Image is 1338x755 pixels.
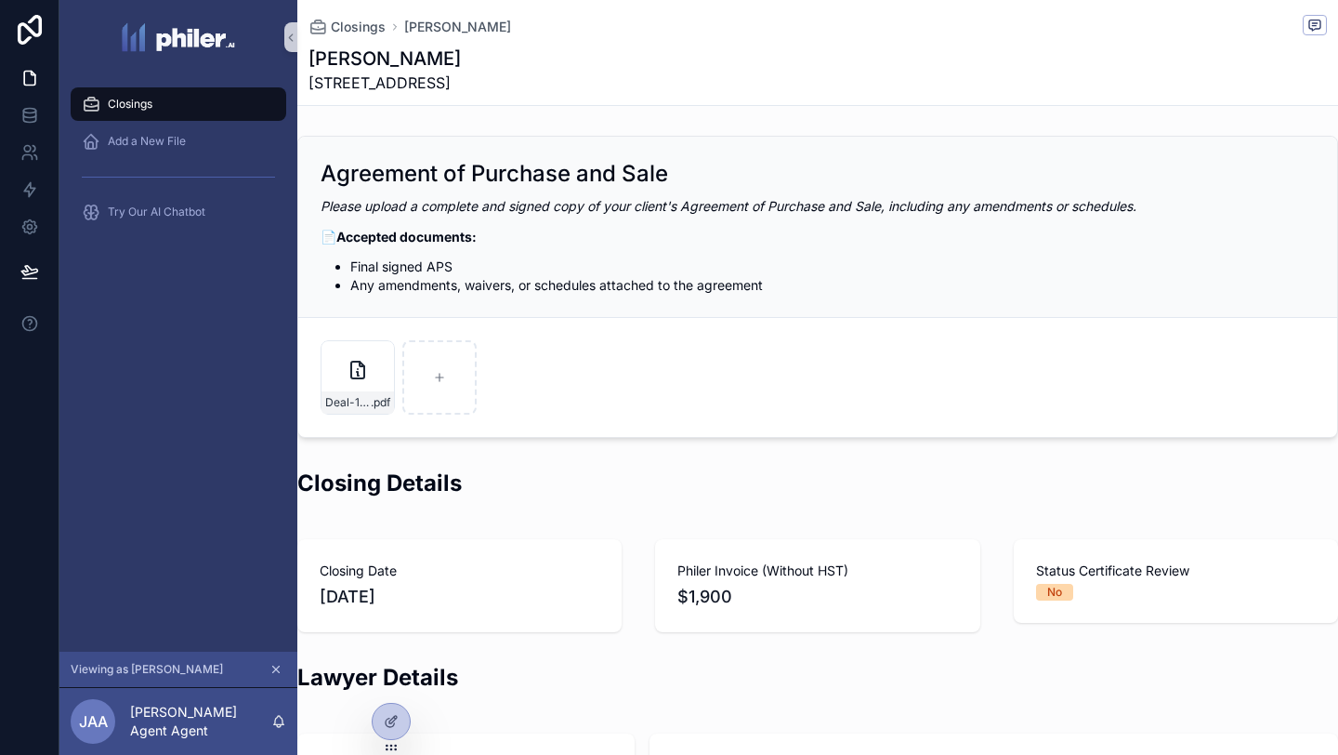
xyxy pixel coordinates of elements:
[325,395,371,410] span: Deal-1_00043_2025-Marc_test_form-adacd7b9-5dd8-4892-b486-bac8d42809e5
[321,198,1136,214] em: Please upload a complete and signed copy of your client's Agreement of Purchase and Sale, includi...
[350,258,1315,276] li: Final signed APS
[331,18,386,36] span: Closings
[59,74,297,253] div: scrollable content
[677,562,957,580] span: Philer Invoice (Without HST)
[108,97,152,112] span: Closings
[297,662,1338,693] h2: Lawyer Details
[71,662,223,677] span: Viewing as [PERSON_NAME]
[321,159,668,189] h2: Agreement of Purchase and Sale
[371,395,390,410] span: .pdf
[308,72,461,94] span: [STREET_ADDRESS]
[404,18,511,36] a: [PERSON_NAME]
[1036,562,1316,580] span: Status Certificate Review
[71,195,286,229] a: Try Our AI Chatbot
[677,584,957,610] span: $1,900
[122,22,236,52] img: App logo
[321,227,1315,246] p: 📄
[320,562,599,580] span: Closing Date
[108,205,205,219] span: Try Our AI Chatbot
[308,18,386,36] a: Closings
[297,468,1338,498] h2: Closing Details
[336,229,477,245] strong: Accepted documents:
[71,125,286,158] a: Add a New File
[308,46,461,72] h1: [PERSON_NAME]
[108,134,186,149] span: Add a New File
[350,276,1315,295] li: Any amendments, waivers, or schedules attached to the agreement
[130,703,271,740] p: [PERSON_NAME] Agent Agent
[320,584,599,610] span: [DATE]
[79,710,108,733] span: JAA
[1047,584,1062,601] div: No
[71,87,286,121] a: Closings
